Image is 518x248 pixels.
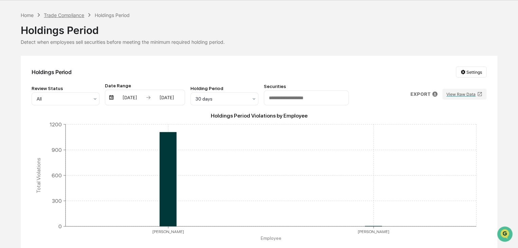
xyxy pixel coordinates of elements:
tspan: 300 [52,197,62,204]
tspan: Total Violations [35,157,42,193]
a: 🔎Data Lookup [4,96,45,108]
span: Pylon [68,115,82,120]
div: Trade Compliance [44,12,84,18]
tspan: 1200 [50,121,62,127]
span: Data Lookup [14,99,43,105]
div: Holdings Period [95,12,130,18]
div: Start new chat [23,52,111,59]
text: Holdings Period Violations by Employee [211,112,308,119]
div: Securities [264,84,349,89]
div: Review Status [32,86,99,91]
span: Attestations [56,86,84,92]
tspan: 900 [52,146,62,153]
div: Home [21,12,34,18]
div: [DATE] [152,95,181,100]
iframe: Open customer support [496,226,515,244]
img: arrow right [146,95,151,100]
div: Holdings Period [21,19,497,36]
div: [DATE] [115,95,144,100]
div: We're available if you need us! [23,59,86,64]
div: 🖐️ [7,86,12,92]
p: How can we help? [7,14,124,25]
div: Date Range [105,83,185,88]
img: 1746055101610-c473b297-6a78-478c-a979-82029cc54cd1 [7,52,19,64]
div: 🗄️ [49,86,55,92]
button: View Raw Data [442,89,486,100]
a: 🗄️Attestations [47,83,87,95]
div: Detect when employees sell securities before meeting the minimum required holding period. [21,39,497,45]
tspan: Employee [260,235,281,241]
a: Powered byPylon [48,115,82,120]
div: Holdings Period [32,69,71,75]
div: Holding Period [190,86,258,91]
a: 🖐️Preclearance [4,83,47,95]
tspan: 600 [52,172,62,178]
tspan: 0 [58,223,62,229]
div: 🔎 [7,99,12,105]
button: Start new chat [115,54,124,62]
tspan: [PERSON_NAME] [152,229,184,234]
p: EXPORT [410,91,430,97]
img: calendar [109,95,114,100]
span: Preclearance [14,86,44,92]
tspan: [PERSON_NAME] [358,229,389,234]
button: Settings [456,67,486,77]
